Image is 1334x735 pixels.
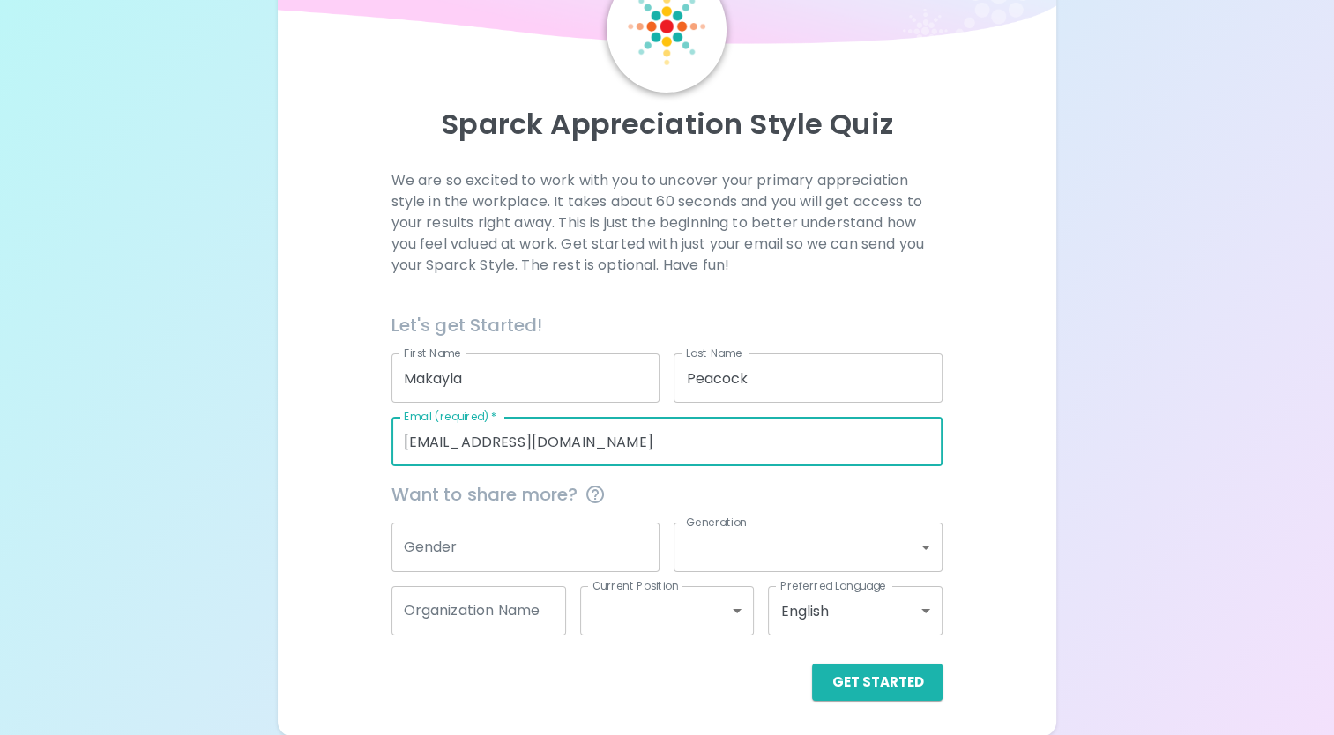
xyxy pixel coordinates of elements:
label: First Name [404,345,461,360]
label: Current Position [592,578,678,593]
span: Want to share more? [391,480,943,509]
svg: This information is completely confidential and only used for aggregated appreciation studies at ... [585,484,606,505]
button: Get Started [812,664,943,701]
h6: Let's get Started! [391,311,943,339]
div: English [768,586,943,635]
label: Preferred Language [780,578,886,593]
p: Sparck Appreciation Style Quiz [299,107,1035,142]
label: Generation [686,515,747,530]
p: We are so excited to work with you to uncover your primary appreciation style in the workplace. I... [391,170,943,276]
label: Email (required) [404,409,497,424]
label: Last Name [686,345,742,360]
